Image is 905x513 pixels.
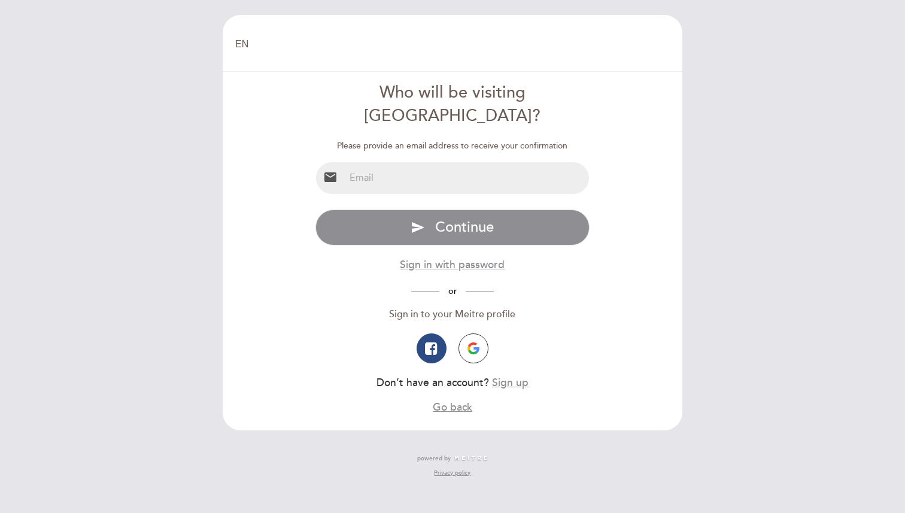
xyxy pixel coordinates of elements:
[315,308,590,321] div: Sign in to your Meitre profile
[439,286,466,296] span: or
[435,218,494,236] span: Continue
[315,81,590,128] div: Who will be visiting [GEOGRAPHIC_DATA]?
[323,170,338,184] i: email
[467,342,479,354] img: icon-google.png
[376,377,489,389] span: Don’t have an account?
[315,210,590,245] button: send Continue
[417,454,451,463] span: powered by
[315,140,590,152] div: Please provide an email address to receive your confirmation
[454,456,488,462] img: MEITRE
[400,257,505,272] button: Sign in with password
[434,469,470,477] a: Privacy policy
[492,375,529,390] button: Sign up
[433,400,472,415] button: Go back
[417,454,488,463] a: powered by
[345,162,590,194] input: Email
[411,220,425,235] i: send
